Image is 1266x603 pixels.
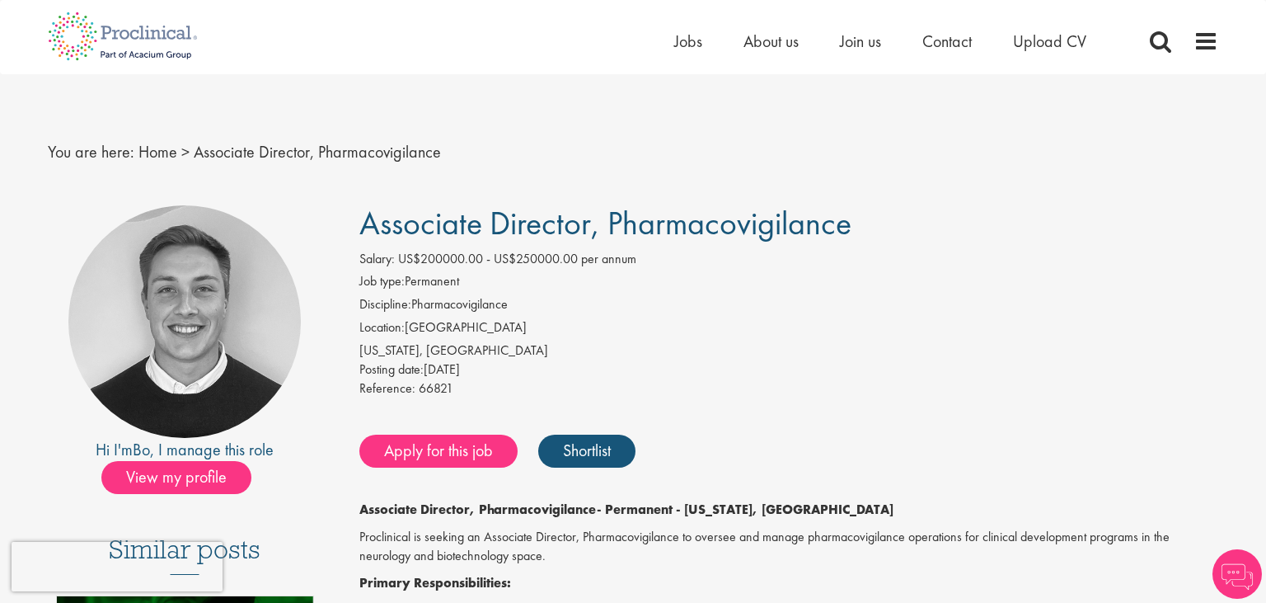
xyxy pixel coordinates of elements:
a: breadcrumb link [138,141,177,163]
a: Join us [840,31,881,52]
span: You are here: [48,141,134,163]
li: Pharmacovigilance [359,295,1219,318]
a: Contact [922,31,972,52]
iframe: reCAPTCHA [12,542,223,591]
span: > [181,141,190,163]
li: Permanent [359,272,1219,295]
a: View my profile [101,464,268,486]
span: US$200000.00 - US$250000.00 per annum [398,250,636,267]
a: Jobs [674,31,702,52]
label: Reference: [359,379,415,398]
a: Upload CV [1013,31,1086,52]
a: Bo [133,439,150,460]
a: About us [743,31,799,52]
a: Apply for this job [359,435,518,468]
li: [GEOGRAPHIC_DATA] [359,318,1219,342]
label: Discipline: [359,295,411,314]
div: Hi I'm , I manage this role [48,438,322,462]
span: Associate Director, Pharmacovigilance [359,202,851,244]
img: Chatbot [1212,549,1262,599]
span: 66821 [419,379,453,397]
div: [DATE] [359,360,1219,379]
h3: Similar posts [109,535,260,575]
label: Location: [359,318,405,337]
div: [US_STATE], [GEOGRAPHIC_DATA] [359,342,1219,360]
label: Job type: [359,272,405,291]
span: Associate Director, Pharmacovigilance [194,141,441,163]
span: View my profile [101,461,251,494]
img: imeage of recruiter Bo Forsen [68,205,301,438]
a: Shortlist [538,435,635,468]
strong: Associate Director, Pharmacovigilance [359,501,597,518]
p: Proclinical is seeking an Associate Director, Pharmacovigilance to oversee and manage pharmacovig... [359,528,1219,566]
span: Posting date: [359,360,424,378]
label: Salary: [359,250,395,269]
strong: Primary Responsibilities: [359,574,511,591]
strong: - Permanent - [US_STATE], [GEOGRAPHIC_DATA] [597,501,893,518]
